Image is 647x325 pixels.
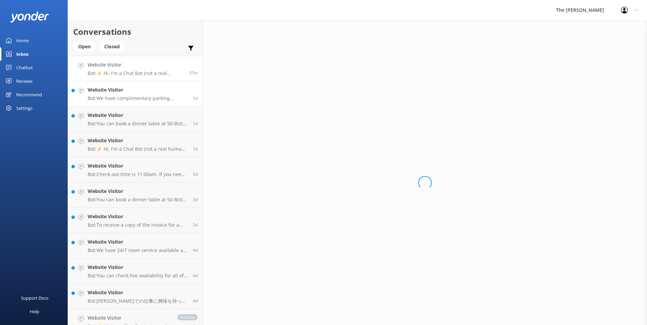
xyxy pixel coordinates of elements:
a: Website VisitorBot:We have complimentary parking available on-site for vehicles of all sizes, wit... [68,81,203,106]
h4: Website Visitor [88,137,188,144]
div: Reviews [16,74,32,88]
p: Bot: To receive a copy of the invoice for a recent stay, please email [EMAIL_ADDRESS][DOMAIN_NAME... [88,222,188,228]
div: Inbox [16,47,29,61]
p: Bot: You can book a dinner table at 50-Bistro online by visiting [URL][DOMAIN_NAME]. For groups o... [88,197,188,203]
h4: Website Visitor [88,61,184,69]
h4: Website Visitor [88,264,188,271]
span: Sep 04 2025 09:34pm (UTC +12:00) Pacific/Auckland [193,171,198,177]
h4: Website Visitor [88,289,188,296]
div: Support Docs [21,291,48,305]
div: Recommend [16,88,42,101]
h4: Website Visitor [88,238,188,246]
a: Website VisitorBot:We have 24/7 room service available at the hotel. You can view the 50 Bistro m... [68,233,203,258]
h4: Website Visitor [88,162,188,170]
a: Website VisitorBot:To receive a copy of the invoice for a recent stay, please email [EMAIL_ADDRES... [68,208,203,233]
img: yonder-white-logo.png [10,11,49,23]
div: Help [30,305,39,318]
div: Closed [99,42,125,52]
span: Sep 05 2025 02:19pm (UTC +12:00) Pacific/Auckland [193,146,198,152]
h4: Website Visitor [88,314,171,322]
p: Bot: We have complimentary parking available on-site for vehicles of all sizes, with a total of 7... [88,95,188,101]
p: Bot: ⚡ Hi, I'm a Chat Bot (not a real human), so I don't have all the answers. I don't have the a... [88,70,184,76]
p: Bot: You can check live availability for all of our rooms on our website at [URL][DOMAIN_NAME]. I... [88,273,188,279]
a: Website VisitorBot:[PERSON_NAME]での仕事に興味を持っていただきありがとうございます。[PERSON_NAME]での求人は [DOMAIN_NAME] に掲載されま... [68,284,203,309]
p: Bot: [PERSON_NAME]での仕事に興味を持っていただきありがとうございます。[PERSON_NAME]での求人は [DOMAIN_NAME] に掲載されます。応募書類が準備できたら、... [88,298,188,304]
a: Website VisitorBot:You can check live availability for all of our rooms on our website at [URL][D... [68,258,203,284]
a: Open [73,43,99,50]
h2: Conversations [73,25,198,38]
a: Website VisitorBot:You can book a dinner table at 50-Bistro using their online booking function a... [68,106,203,132]
h4: Website Visitor [88,213,188,220]
h4: Website Visitor [88,187,188,195]
h4: Website Visitor [88,111,188,119]
span: Sep 07 2025 10:54am (UTC +12:00) Pacific/Auckland [189,70,198,76]
span: Sep 05 2025 03:58pm (UTC +12:00) Pacific/Auckland [193,121,198,126]
span: Sep 02 2025 09:30pm (UTC +12:00) Pacific/Auckland [193,247,198,253]
h4: Website Visitor [88,86,188,94]
div: Chatbot [16,61,33,74]
a: Website VisitorBot:You can book a dinner table at 50-Bistro online by visiting [URL][DOMAIN_NAME]... [68,182,203,208]
a: Website VisitorBot:Check-out time is 11:00am. If you need a late check-out, please contact Recept... [68,157,203,182]
div: Settings [16,101,32,115]
p: Bot: ⚡ Hi, I'm a Chat Bot (not a real human), so I don't have all the answers. I don't have the a... [88,146,188,152]
a: Closed [99,43,128,50]
span: closed [177,314,198,320]
span: Sep 02 2025 08:53pm (UTC +12:00) Pacific/Auckland [193,273,198,278]
div: Home [16,34,29,47]
p: Bot: Check-out time is 11:00am. If you need a late check-out, please contact Reception. This is s... [88,171,188,177]
div: Open [73,42,96,52]
a: Website VisitorBot:⚡ Hi, I'm a Chat Bot (not a real human), so I don't have all the answers. I do... [68,132,203,157]
span: Sep 06 2025 09:24am (UTC +12:00) Pacific/Auckland [193,95,198,101]
span: Sep 03 2025 06:53pm (UTC +12:00) Pacific/Auckland [193,197,198,202]
span: Sep 02 2025 05:52pm (UTC +12:00) Pacific/Auckland [193,298,198,304]
p: Bot: We have 24/7 room service available at the hotel. You can view the 50 Bistro menus at [URL][... [88,247,188,253]
p: Bot: You can book a dinner table at 50-Bistro using their online booking function at [URL][DOMAIN... [88,121,188,127]
a: Website VisitorBot:⚡ Hi, I'm a Chat Bot (not a real human), so I don't have all the answers. I do... [68,56,203,81]
span: Sep 03 2025 02:35pm (UTC +12:00) Pacific/Auckland [193,222,198,228]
